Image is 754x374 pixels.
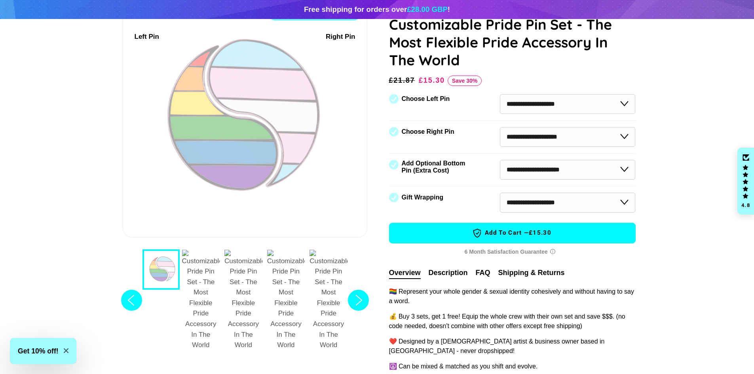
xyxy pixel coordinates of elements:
[402,194,443,201] label: Gift Wrapping
[389,245,636,260] div: 6 Month Satisfaction Guarantee
[265,249,308,355] button: 4 / 7
[389,268,421,279] button: Overview
[389,287,636,306] p: 🏳️‍🌈 Represent your whole gender & sexual identity cohesively and without having to say a word.
[304,4,450,15] div: Free shipping for orders over !
[267,250,305,351] img: Customizable Pride Pin Set - The Most Flexible Pride Accessory In The World
[389,75,417,86] span: £21.87
[419,76,445,84] span: £15.30
[741,203,750,208] div: 4.8
[222,249,265,355] button: 3 / 7
[389,312,636,331] p: 💰 Buy 3 sets, get 1 free! Equip the whole crew with their own set and save $$$. (no code needed, ...
[529,229,551,237] span: £15.30
[142,249,180,290] button: 1 / 7
[448,76,482,86] span: Save 30%
[389,337,636,356] p: ❤️ Designed by a [DEMOGRAPHIC_DATA] artist & business owner based in [GEOGRAPHIC_DATA] - never dr...
[402,160,468,174] label: Add Optional Bottom Pin (Extra Cost)
[389,362,636,371] p: ☮️ Can be mixed & matched as you shift and evolve.
[224,250,262,351] img: Customizable Pride Pin Set - The Most Flexible Pride Accessory In The World
[401,228,623,238] span: Add to Cart —
[498,268,565,278] button: Shipping & Returns
[180,249,222,355] button: 2 / 7
[476,268,490,278] button: FAQ
[182,250,220,351] img: Customizable Pride Pin Set - The Most Flexible Pride Accessory In The World
[389,223,636,243] button: Add to Cart —£15.30
[326,32,355,42] div: Right Pin
[346,249,371,355] button: Next slide
[119,249,144,355] button: Previous slide
[402,95,450,103] label: Choose Left Pin
[389,15,636,69] h1: Customizable Pride Pin Set - The Most Flexible Pride Accessory In The World
[737,148,754,215] div: Click to open Judge.me floating reviews tab
[402,128,454,135] label: Choose Right Pin
[429,268,468,278] button: Description
[307,249,350,355] button: 5 / 7
[310,250,348,351] img: Customizable Pride Pin Set - The Most Flexible Pride Accessory In The World
[407,5,448,13] span: £28.00 GBP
